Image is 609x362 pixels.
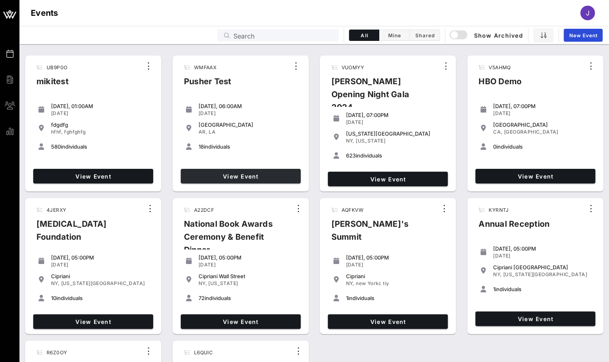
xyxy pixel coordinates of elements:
[346,119,444,126] div: [DATE]
[177,217,292,263] div: National Book Awards Ceremony & Benefit Dinner
[36,318,150,325] span: View Event
[199,254,297,261] div: [DATE], 05:00PM
[61,280,145,286] span: [US_STATE][GEOGRAPHIC_DATA]
[30,217,143,250] div: [MEDICAL_DATA] Foundation
[493,245,592,252] div: [DATE], 05:00PM
[472,217,556,237] div: Annual Reception
[493,286,495,292] span: 1
[346,112,444,118] div: [DATE], 07:00PM
[346,152,444,159] div: individuals
[199,103,297,109] div: [DATE], 06:00AM
[341,207,363,213] span: AQFKVW
[181,169,301,183] a: View Event
[489,207,509,213] span: KYRNTJ
[410,30,440,41] button: Shared
[331,318,444,325] span: View Event
[184,173,297,180] span: View Event
[493,253,592,259] div: [DATE]
[30,75,75,94] div: mikitest
[209,129,216,135] span: LA
[33,314,153,329] a: View Event
[346,152,355,159] span: 623
[379,30,410,41] button: Mine
[493,110,592,117] div: [DATE]
[325,217,438,250] div: [PERSON_NAME]'s Summit
[356,280,389,286] span: new Yorkc tiy
[489,64,511,70] span: V5AHMQ
[199,121,297,128] div: [GEOGRAPHIC_DATA]
[328,172,448,186] a: View Event
[346,138,354,144] span: NY,
[328,314,448,329] a: View Event
[31,6,58,19] h1: Events
[194,64,216,70] span: WMFAAX
[51,110,150,117] div: [DATE]
[346,295,444,301] div: individuals
[51,103,150,109] div: [DATE], 01:00AM
[199,143,204,150] span: 18
[346,130,444,137] div: [US_STATE][GEOGRAPHIC_DATA]
[493,264,592,270] div: Cipriani [GEOGRAPHIC_DATA]
[199,273,297,279] div: Cipriani Wall Street
[47,207,66,213] span: 4JERXY
[493,129,502,135] span: CA,
[479,173,592,180] span: View Event
[384,32,404,38] span: Mine
[493,271,502,277] span: NY,
[346,280,354,286] span: NY,
[331,176,444,183] span: View Event
[47,64,67,70] span: UB9P0O
[51,143,61,150] span: 580
[493,286,592,292] div: individuals
[64,129,85,135] span: fghfghfg
[493,103,592,109] div: [DATE], 07:00PM
[208,280,238,286] span: [US_STATE]
[47,349,67,356] span: R6Z0OY
[51,280,60,286] span: NY,
[36,173,150,180] span: View Event
[346,262,444,268] div: [DATE]
[415,32,435,38] span: Shared
[568,32,598,38] span: New Event
[503,271,587,277] span: [US_STATE][GEOGRAPHIC_DATA]
[475,311,595,326] a: View Event
[580,6,595,20] div: J
[51,129,63,135] span: hfhf,
[51,295,150,301] div: individuals
[51,295,56,301] span: 10
[194,349,213,356] span: L6QUIC
[346,273,444,279] div: Cipriani
[199,143,297,150] div: individuals
[341,64,363,70] span: VUOMYY
[354,32,374,38] span: All
[181,314,301,329] a: View Event
[51,143,150,150] div: individuals
[199,262,297,268] div: [DATE]
[451,30,523,40] span: Show Archived
[177,75,238,94] div: Pusher Test
[472,75,528,94] div: HBO Demo
[51,254,150,261] div: [DATE], 05:00PM
[51,121,150,128] div: fdgdfg
[33,169,153,183] a: View Event
[51,273,150,279] div: Cipriani
[199,280,207,286] span: NY,
[493,143,592,150] div: individuals
[493,143,496,150] span: 0
[479,315,592,322] span: View Event
[325,75,439,120] div: [PERSON_NAME] Opening Night Gala 2024
[194,207,214,213] span: A22DCF
[199,295,205,301] span: 72
[199,129,207,135] span: AR,
[356,138,385,144] span: [US_STATE]
[199,110,297,117] div: [DATE]
[586,9,590,17] span: J
[346,254,444,261] div: [DATE], 05:00PM
[475,169,595,183] a: View Event
[199,295,297,301] div: individuals
[184,318,297,325] span: View Event
[504,129,558,135] span: [GEOGRAPHIC_DATA]
[564,29,603,42] a: New Event
[493,121,592,128] div: [GEOGRAPHIC_DATA]
[51,262,150,268] div: [DATE]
